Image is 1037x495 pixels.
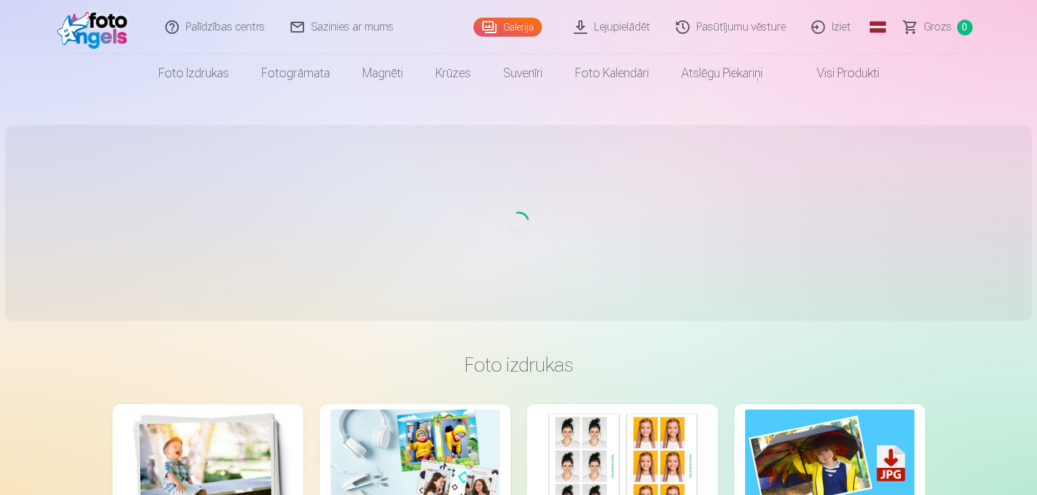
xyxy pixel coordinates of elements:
a: Visi produkti [779,54,895,92]
a: Krūzes [419,54,487,92]
a: Magnēti [346,54,419,92]
a: Fotogrāmata [245,54,346,92]
a: Foto izdrukas [142,54,245,92]
a: Atslēgu piekariņi [665,54,779,92]
h3: Foto izdrukas [123,353,914,377]
a: Suvenīri [487,54,559,92]
img: /fa1 [57,5,135,49]
span: 0 [957,20,973,35]
a: Galerija [473,18,542,37]
span: Grozs [924,19,952,35]
a: Foto kalendāri [559,54,665,92]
